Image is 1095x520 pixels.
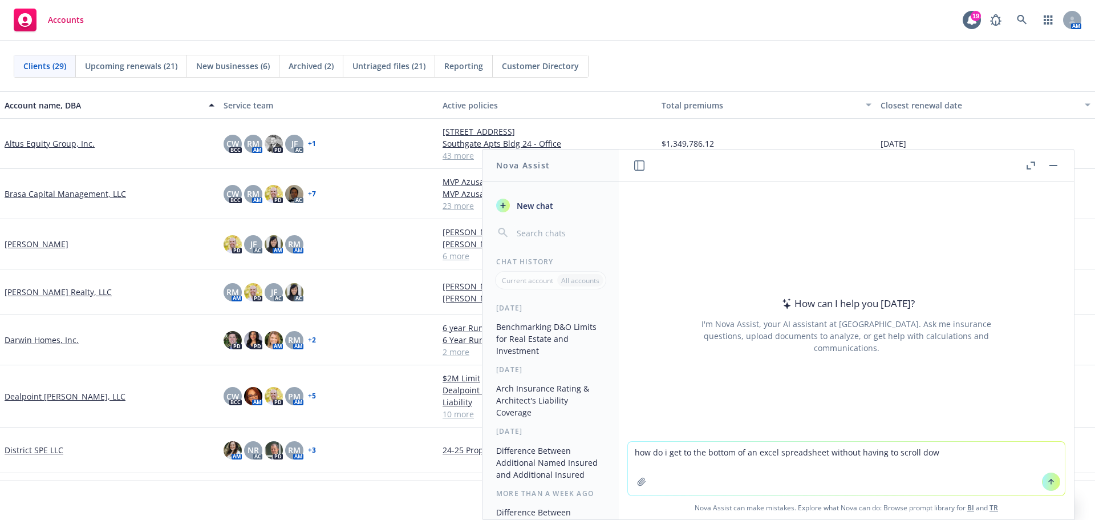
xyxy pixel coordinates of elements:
span: RM [247,138,259,150]
img: photo [224,235,242,253]
span: JF [291,138,298,150]
a: [PERSON_NAME] Realty, LLC - General Liability [443,292,652,304]
div: I'm Nova Assist, your AI assistant at [GEOGRAPHIC_DATA]. Ask me insurance questions, upload docum... [686,318,1007,354]
div: Account name, DBA [5,99,202,111]
span: RM [247,188,259,200]
span: [DATE] [881,138,906,150]
img: photo [244,283,262,301]
a: 23 more [443,200,652,212]
a: [PERSON_NAME] Realty, LLC - Commercial Property [443,280,652,292]
div: Closest renewal date [881,99,1078,111]
span: RM [226,286,239,298]
a: District SPE LLC [5,444,63,456]
span: RM [288,334,301,346]
img: photo [265,387,283,405]
div: [DATE] [482,426,619,436]
button: Total premiums [657,91,876,119]
a: 6 more [443,250,652,262]
span: CW [226,188,239,200]
a: + 7 [308,191,316,197]
span: Customer Directory [502,60,579,72]
button: Closest renewal date [876,91,1095,119]
button: Service team [219,91,438,119]
a: 10 more [443,408,652,420]
img: photo [224,331,242,349]
img: photo [265,185,283,203]
a: Dealpoint [PERSON_NAME], LLC [5,390,125,402]
span: CW [226,390,239,402]
h1: Nova Assist [496,159,550,171]
a: 6 year Run Off [443,322,652,334]
img: photo [265,135,283,153]
a: + 2 [308,337,316,344]
img: photo [224,441,242,459]
a: + 5 [308,393,316,400]
a: [STREET_ADDRESS] [443,126,652,138]
a: TR [989,503,998,513]
span: JF [271,286,277,298]
a: Darwin Homes, Inc. [5,334,79,346]
a: 6 Year Run Off [443,334,652,346]
span: Untriaged files (21) [352,60,425,72]
span: Archived (2) [289,60,334,72]
img: photo [244,331,262,349]
a: MVP Azusa Foothill LLC | Excess $1M x $5M [443,176,652,188]
span: New chat [514,200,553,212]
a: Search [1011,9,1033,31]
span: PM [288,390,301,402]
span: Accounts [48,15,84,25]
div: Chat History [482,257,619,267]
span: Nova Assist can make mistakes. Explore what Nova can do: Browse prompt library for and [623,496,1069,519]
span: NR [248,444,259,456]
span: CW [226,138,239,150]
a: Dealpoint [PERSON_NAME], LLC - General Partnership Liability [443,384,652,408]
span: JF [250,238,257,250]
p: Current account [502,276,553,285]
input: Search chats [514,225,605,241]
a: BI [967,503,974,513]
span: $1,349,786.12 [662,138,714,150]
button: New chat [492,195,610,216]
span: Reporting [444,60,483,72]
div: [DATE] [482,303,619,313]
button: Benchmarking D&O Limits for Real Estate and Investment [492,317,610,360]
a: MVP Azusa Foothill LLC [443,188,652,200]
img: photo [265,331,283,349]
a: 43 more [443,150,652,162]
a: Report a Bug [984,9,1007,31]
div: [DATE] [482,365,619,374]
a: + 3 [308,447,316,454]
a: + 1 [308,140,316,147]
a: 2 more [443,346,652,358]
p: All accounts [561,276,599,285]
div: Service team [224,99,433,111]
span: RM [288,444,301,456]
button: Active policies [438,91,657,119]
a: $2M Limit [443,372,652,384]
a: 24-25 Property & GL (District SPE LLC) [443,444,652,456]
div: Active policies [443,99,652,111]
img: photo [285,185,303,203]
a: Altus Equity Group, Inc. [5,138,95,150]
span: Clients (29) [23,60,66,72]
a: [PERSON_NAME] Realty, LLC [5,286,112,298]
span: Upcoming renewals (21) [85,60,177,72]
button: Arch Insurance Rating & Architect's Liability Coverage [492,379,610,422]
button: Difference Between Additional Named Insured and Additional Insured [492,441,610,484]
span: RM [288,238,301,250]
img: photo [285,283,303,301]
img: photo [265,441,283,459]
textarea: how do i get to the bottom of an excel spreadsheet without having to scroll do [628,442,1065,495]
div: How can I help you [DATE]? [778,296,915,311]
img: photo [265,235,283,253]
a: [PERSON_NAME] - Commercial Package [443,238,652,250]
a: Brasa Capital Management, LLC [5,188,126,200]
span: New businesses (6) [196,60,270,72]
a: Southgate Apts Bldg 24 - Office [443,138,652,150]
div: More than a week ago [482,489,619,498]
a: [PERSON_NAME] - Commercial Umbrella [443,226,652,238]
div: 19 [971,11,981,21]
a: Switch app [1037,9,1060,31]
a: Accounts [9,4,88,36]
